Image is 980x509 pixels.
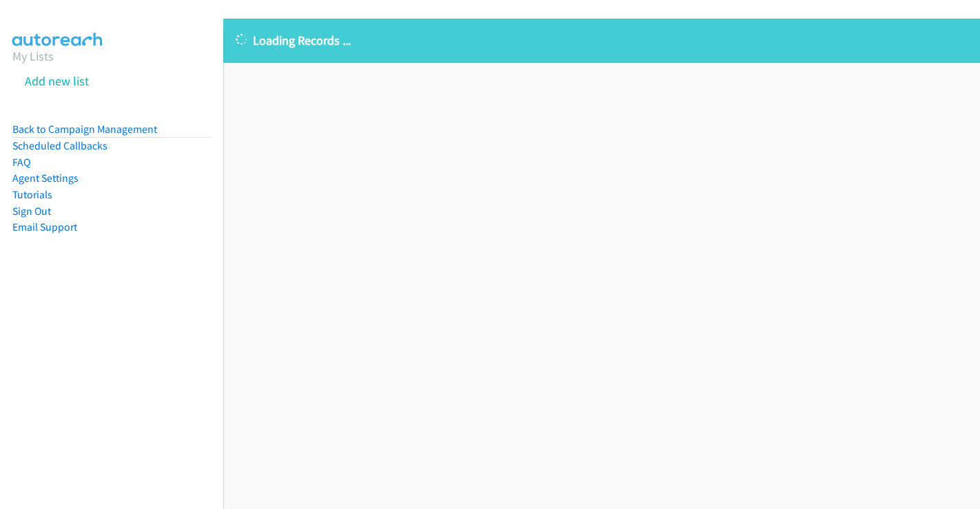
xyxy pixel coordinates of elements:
[12,220,77,233] a: Email Support
[12,123,157,136] a: Back to Campaign Management
[12,139,108,152] a: Scheduled Callbacks
[12,205,51,218] a: Sign Out
[12,172,79,185] a: Agent Settings
[12,48,54,64] a: My Lists
[236,31,968,50] p: Loading Records ...
[12,156,30,169] a: FAQ
[12,188,52,201] a: Tutorials
[25,73,89,89] a: Add new list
